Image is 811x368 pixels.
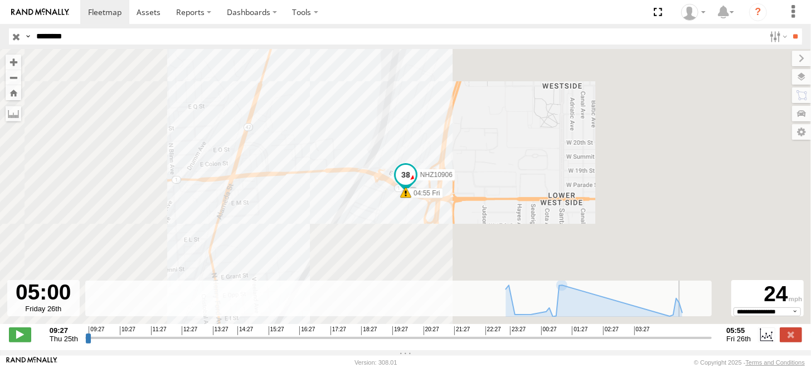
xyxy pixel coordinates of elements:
[406,188,443,198] label: 04:55 Fri
[749,3,767,21] i: ?
[726,326,751,335] strong: 05:55
[454,326,470,335] span: 21:27
[733,282,802,307] div: 24
[50,335,78,343] span: Thu 25th Sep 2025
[269,326,284,335] span: 15:27
[331,326,346,335] span: 17:27
[572,326,587,335] span: 01:27
[780,327,802,342] label: Close
[634,326,650,335] span: 03:27
[541,326,557,335] span: 00:27
[9,327,31,342] label: Play/Stop
[603,326,619,335] span: 02:27
[792,124,811,140] label: Map Settings
[213,326,229,335] span: 13:27
[89,326,104,335] span: 09:27
[765,28,789,45] label: Search Filter Options
[151,326,167,335] span: 11:27
[361,326,377,335] span: 18:27
[299,326,315,335] span: 16:27
[6,85,21,100] button: Zoom Home
[120,326,135,335] span: 10:27
[6,106,21,121] label: Measure
[6,357,57,368] a: Visit our Website
[677,4,710,21] div: Zulema McIntosch
[23,28,32,45] label: Search Query
[50,326,78,335] strong: 09:27
[485,326,501,335] span: 22:27
[11,8,69,16] img: rand-logo.svg
[182,326,197,335] span: 12:27
[6,55,21,70] button: Zoom in
[237,326,253,335] span: 14:27
[354,359,397,366] div: Version: 308.01
[6,70,21,85] button: Zoom out
[420,171,452,179] span: NHZ10906
[392,326,408,335] span: 19:27
[510,326,526,335] span: 23:27
[424,326,439,335] span: 20:27
[694,359,805,366] div: © Copyright 2025 -
[746,359,805,366] a: Terms and Conditions
[726,335,751,343] span: Fri 26th Sep 2025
